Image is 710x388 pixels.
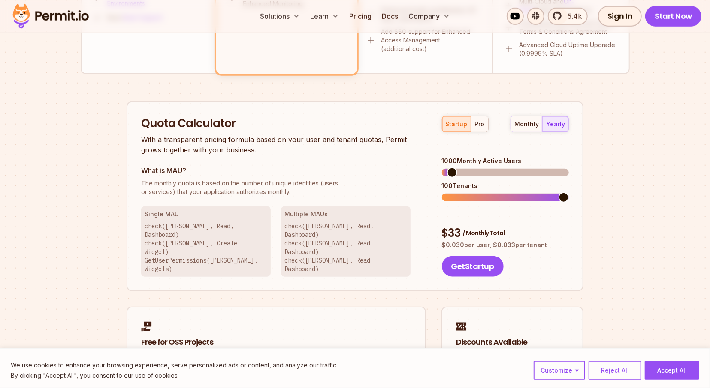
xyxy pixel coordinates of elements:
h2: Free for OSS Projects [141,337,411,348]
button: Company [405,8,453,25]
p: or services) that your application authorizes monthly. [141,179,411,196]
img: Permit logo [9,2,93,31]
a: 5.4k [548,8,588,25]
button: Reject All [589,361,641,380]
p: With a transparent pricing formula based on your user and tenant quotas, Permit grows together wi... [141,134,411,155]
a: Sign In [598,6,642,27]
a: Docs [378,8,402,25]
p: We use cookies to enhance your browsing experience, serve personalized ads or content, and analyz... [11,360,338,370]
div: monthly [514,120,539,128]
button: Solutions [257,8,303,25]
p: By clicking "Accept All", you consent to our use of cookies. [11,370,338,381]
div: pro [475,120,485,128]
p: $ 0.030 per user, $ 0.033 per tenant [442,241,569,249]
p: check([PERSON_NAME], Read, Dashboard) check([PERSON_NAME], Create, Widget) GetUserPermissions([PE... [145,222,267,273]
span: 5.4k [562,11,582,21]
button: Accept All [645,361,699,380]
h3: Multiple MAUs [284,210,407,218]
a: Pricing [346,8,375,25]
span: / Monthly Total [463,229,505,237]
p: Add SSO support for Enhanced Access Management (additional cost) [381,27,482,53]
span: The monthly quota is based on the number of unique identities (users [141,179,411,188]
button: Learn [307,8,342,25]
button: Customize [534,361,585,380]
p: check([PERSON_NAME], Read, Dashboard) check([PERSON_NAME], Read, Dashboard) check([PERSON_NAME], ... [284,222,407,273]
div: $ 33 [442,226,569,241]
h3: Single MAU [145,210,267,218]
p: Advanced Cloud Uptime Upgrade (0.9999% SLA) [520,41,619,58]
h2: Quota Calculator [141,116,411,131]
h3: What is MAU? [141,165,411,176]
button: GetStartup [442,256,504,277]
h2: Discounts Available [456,337,569,348]
div: 100 Tenants [442,182,569,190]
div: 1000 Monthly Active Users [442,157,569,165]
a: Start Now [645,6,701,27]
